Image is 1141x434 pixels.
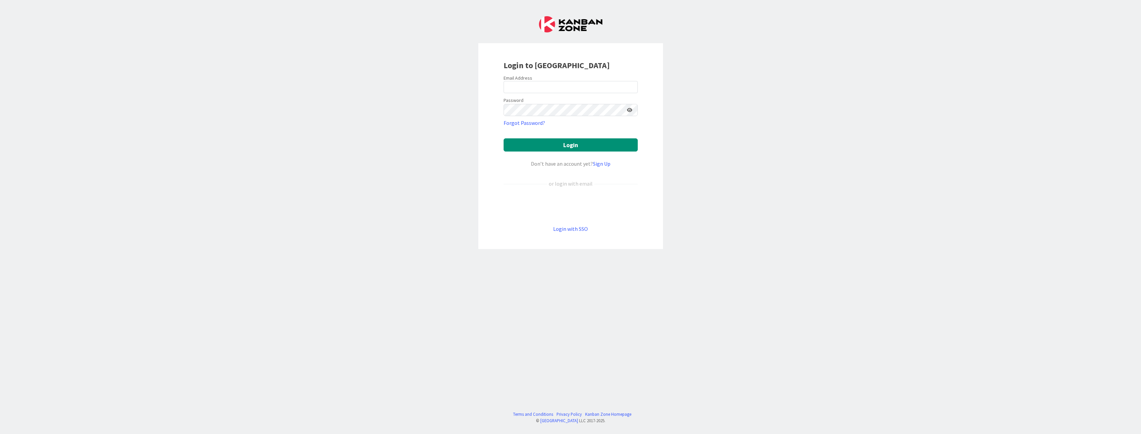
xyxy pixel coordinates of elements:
[504,160,638,168] div: Don’t have an account yet?
[513,411,553,417] a: Terms and Conditions
[557,411,582,417] a: Privacy Policy
[504,75,532,81] label: Email Address
[539,16,602,32] img: Kanban Zone
[593,160,610,167] a: Sign Up
[504,119,545,127] a: Forgot Password?
[500,199,641,214] iframe: Botão "Fazer login com o Google"
[547,180,594,188] div: or login with email
[504,60,610,71] b: Login to [GEOGRAPHIC_DATA]
[540,418,578,423] a: [GEOGRAPHIC_DATA]
[510,417,631,424] div: © LLC 2017- 2025 .
[553,225,588,232] a: Login with SSO
[504,138,638,152] button: Login
[504,97,523,104] label: Password
[585,411,631,417] a: Kanban Zone Homepage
